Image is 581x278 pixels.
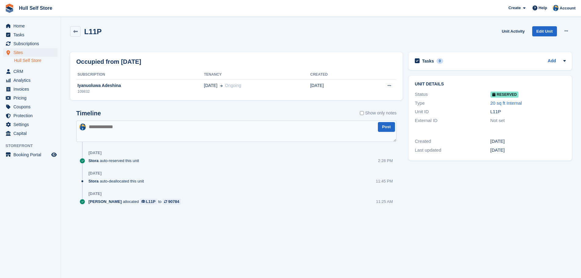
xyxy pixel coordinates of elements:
span: Booking Portal [13,150,50,159]
div: [DATE] [490,147,566,154]
h2: Occupied from [DATE] [76,57,141,66]
img: stora-icon-8386f47178a22dfd0bd8f6a31ec36ba5ce8667c1dd55bd0f319d3a0aa187defe.svg [5,4,14,13]
span: Subscriptions [13,39,50,48]
span: Protection [13,111,50,120]
div: auto-reserved this unit [88,158,142,164]
span: Storefront [5,143,61,149]
div: [DATE] [88,150,102,155]
div: External ID [415,117,490,124]
a: menu [3,67,58,76]
div: Status [415,91,490,98]
label: Show only notes [360,110,396,116]
div: Not set [490,117,566,124]
td: [DATE] [310,79,360,98]
div: 109832 [76,89,204,94]
a: menu [3,85,58,93]
h2: Tasks [422,58,434,64]
a: 90784 [163,199,181,204]
span: Stora [88,158,99,164]
a: Unit Activity [499,26,527,36]
div: Type [415,100,490,107]
span: Create [508,5,521,11]
div: [DATE] [490,138,566,145]
div: L11P [490,108,566,115]
img: Hull Self Store [79,124,86,130]
span: Capital [13,129,50,138]
span: Help [539,5,547,11]
a: Preview store [50,151,58,158]
span: Tasks [13,31,50,39]
span: Account [560,5,576,11]
a: menu [3,39,58,48]
span: Pricing [13,94,50,102]
a: menu [3,150,58,159]
th: Tenancy [204,70,310,80]
span: Coupons [13,103,50,111]
span: Sites [13,48,50,57]
div: Unit ID [415,108,490,115]
span: Reserved [490,92,519,98]
div: Created [415,138,490,145]
a: menu [3,76,58,85]
img: Hull Self Store [553,5,559,11]
div: 11:25 AM [376,199,393,204]
span: Home [13,22,50,30]
span: Stora [88,178,99,184]
a: menu [3,22,58,30]
a: menu [3,48,58,57]
a: menu [3,31,58,39]
div: 0 [436,58,443,64]
input: Show only notes [360,110,364,116]
div: 2:28 PM [378,158,393,164]
div: [DATE] [88,191,102,196]
div: allocated to [88,199,184,204]
a: menu [3,111,58,120]
div: Last updated [415,147,490,154]
div: L11P [146,199,156,204]
div: 90784 [168,199,179,204]
span: [PERSON_NAME] [88,199,122,204]
button: Post [378,122,395,132]
a: menu [3,103,58,111]
div: [DATE] [88,171,102,176]
div: auto-deallocated this unit [88,178,147,184]
span: Analytics [13,76,50,85]
span: Ongoing [225,83,241,88]
a: Add [548,58,556,65]
h2: L11P [84,27,102,36]
a: Hull Self Store [16,3,55,13]
div: 11:45 PM [376,178,393,184]
a: L11P [140,199,157,204]
a: Edit Unit [532,26,557,36]
h2: Timeline [76,110,101,117]
span: Settings [13,120,50,129]
div: Iyanuoluwa Adeshina [76,82,204,89]
th: Subscription [76,70,204,80]
a: 20 sq ft Internal [490,100,522,106]
h2: Unit details [415,82,566,87]
span: [DATE] [204,82,217,89]
a: menu [3,94,58,102]
a: Hull Self Store [14,58,58,63]
span: CRM [13,67,50,76]
th: Created [310,70,360,80]
a: menu [3,129,58,138]
span: Invoices [13,85,50,93]
a: menu [3,120,58,129]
